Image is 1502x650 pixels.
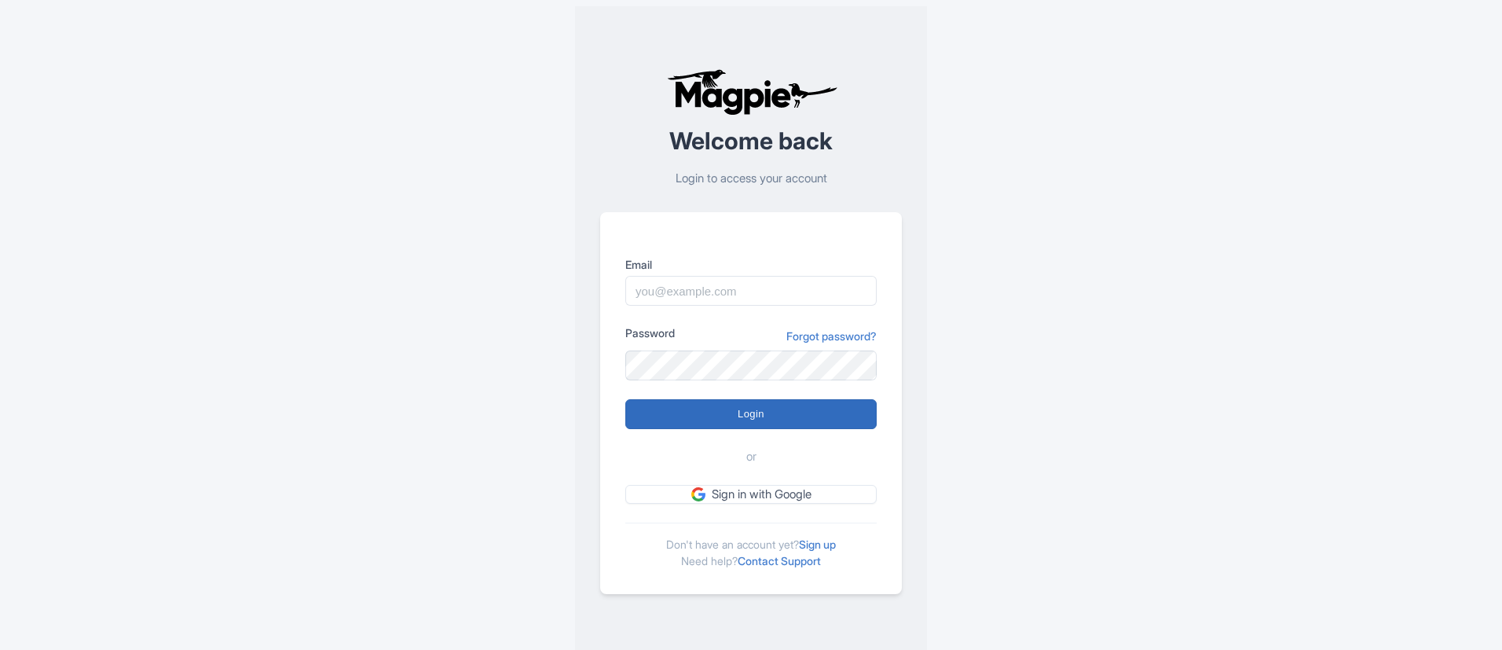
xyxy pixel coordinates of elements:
p: Login to access your account [600,170,902,188]
label: Password [625,325,675,341]
label: Email [625,256,877,273]
input: you@example.com [625,276,877,306]
img: logo-ab69f6fb50320c5b225c76a69d11143b.png [663,68,840,116]
a: Forgot password? [786,328,877,344]
a: Sign in with Google [625,485,877,505]
h2: Welcome back [600,128,902,154]
a: Sign up [799,538,836,551]
a: Contact Support [738,554,821,567]
span: or [746,448,756,466]
img: google.svg [691,487,705,501]
input: Login [625,399,877,429]
div: Don't have an account yet? Need help? [625,523,877,569]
